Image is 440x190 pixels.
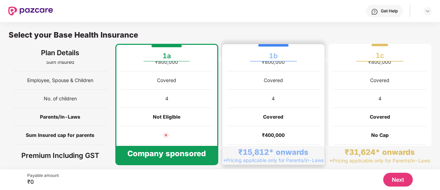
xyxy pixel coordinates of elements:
div: 4 [165,95,168,102]
div: No Cap [371,131,389,139]
div: ₹400,000 [262,131,285,139]
div: Payable amount [27,173,59,178]
div: ₹0 [27,178,59,185]
div: 1b [269,46,277,60]
div: Covered [370,77,389,84]
div: 1a [163,46,171,60]
div: ₹15,812* onwards [238,147,308,157]
div: Company sponsored [127,149,206,158]
div: *Pricing applicable only for Parents/in-Laws [329,157,430,164]
div: ₹31,624* onwards [345,147,415,157]
div: 4 [272,95,275,102]
span: Sum Insured [46,56,74,69]
span: Sum Insured cap for parents [26,129,94,142]
div: ₹800,000 [155,58,178,66]
div: Select your Base Health Insurance [9,30,431,44]
div: Covered [263,113,283,121]
img: svg+xml;base64,PHN2ZyBpZD0iRHJvcGRvd24tMzJ4MzIiIHhtbG5zPSJodHRwOi8vd3d3LnczLm9yZy8yMDAwL3N2ZyIgd2... [425,8,430,14]
div: Covered [264,77,283,84]
div: Get Help [381,8,398,14]
div: 4 [378,95,381,102]
div: ₹800,000 [262,58,285,66]
img: New Pazcare Logo [8,7,53,16]
div: *Pricing applicable only for Parents/in-Laws [223,157,324,163]
span: Employee, Spouse & Children [27,74,93,87]
img: not_cover_cross.svg [162,131,170,139]
div: Premium Including GST [13,146,107,165]
span: Parents/in-Laws [40,110,80,123]
div: Not Eligible [153,113,180,121]
div: Covered [157,77,176,84]
button: Next [383,173,413,187]
div: 1c [376,46,384,60]
div: Covered [370,113,390,121]
img: svg+xml;base64,PHN2ZyBpZD0iSGVscC0zMngzMiIgeG1sbnM9Imh0dHA6Ly93d3cudzMub3JnLzIwMDAvc3ZnIiB3aWR0aD... [371,8,378,15]
div: Plan Details [13,44,107,61]
div: ₹800,000 [368,58,391,66]
span: No. of children [44,92,77,105]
